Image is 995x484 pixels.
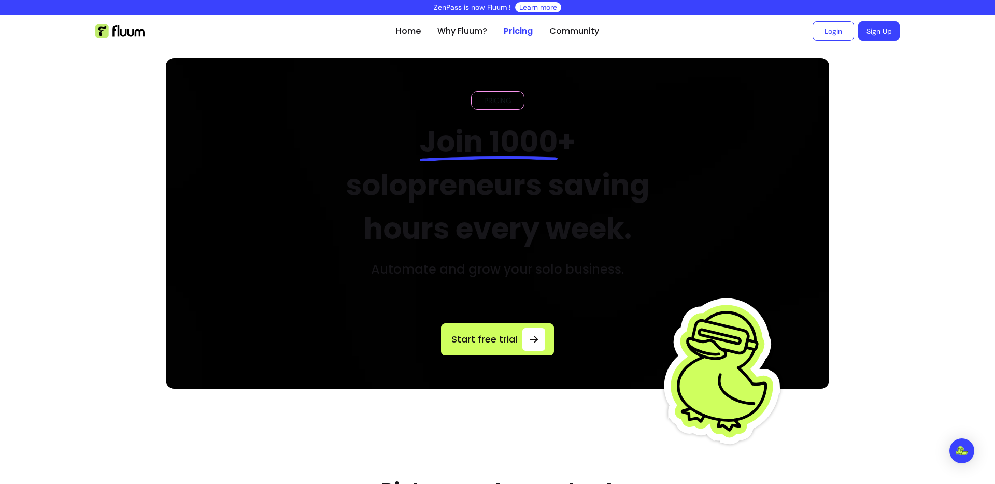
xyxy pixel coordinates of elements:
[549,25,599,37] a: Community
[95,24,145,38] img: Fluum Logo
[858,21,900,41] a: Sign Up
[813,21,854,41] a: Login
[437,25,487,37] a: Why Fluum?
[396,25,421,37] a: Home
[450,332,518,347] span: Start free trial
[434,2,511,12] p: ZenPass is now Fluum !
[322,120,673,251] h2: + solopreneurs saving hours every week.
[480,95,516,106] span: PRICING
[441,323,554,355] a: Start free trial
[420,121,558,162] span: Join 1000
[371,261,624,278] h3: Automate and grow your solo business.
[661,280,790,461] img: Fluum Duck sticker
[504,25,533,37] a: Pricing
[519,2,557,12] a: Learn more
[949,438,974,463] div: Open Intercom Messenger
